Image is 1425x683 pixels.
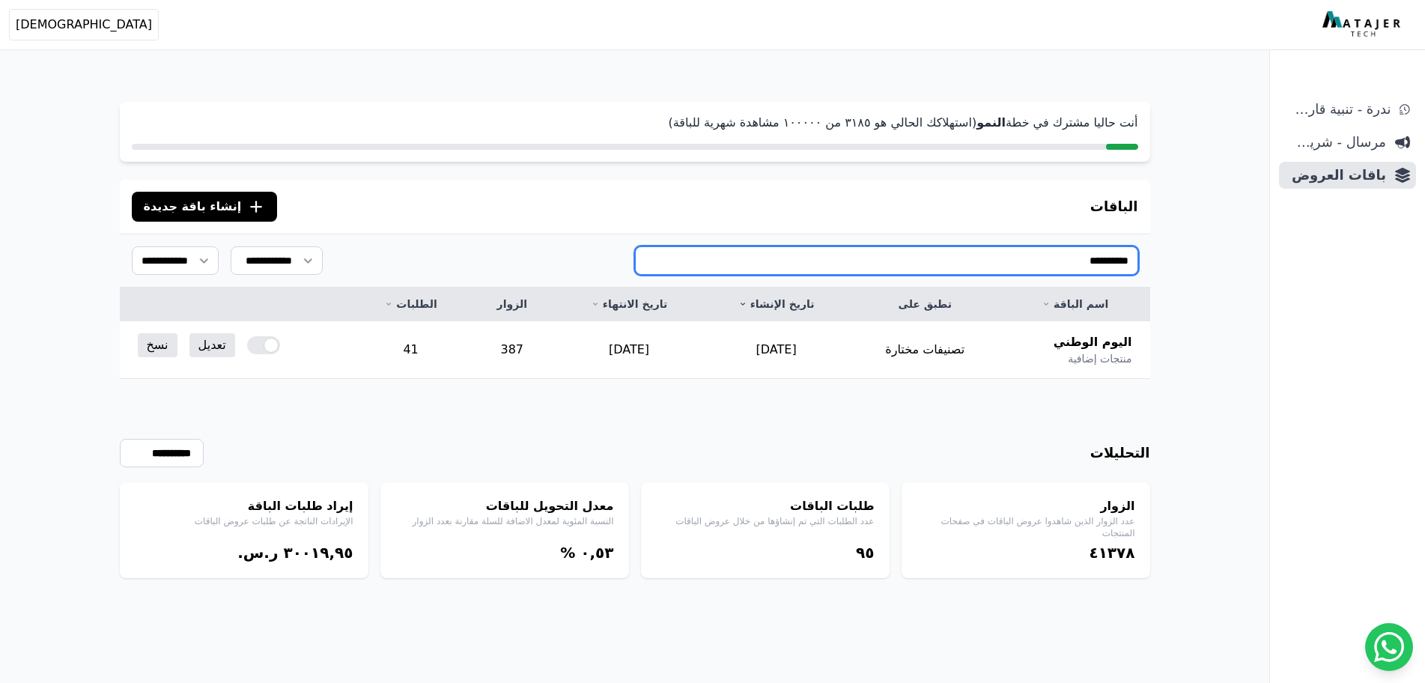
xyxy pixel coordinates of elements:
a: الطلبات [371,297,451,312]
h4: معدل التحويل للباقات [395,497,614,515]
span: إنشاء باقة جديدة [144,198,242,216]
td: تصنيفات مختارة [850,321,1000,379]
h4: طلبات الباقات [656,497,875,515]
td: [DATE] [556,321,703,379]
strong: النمو [976,115,1006,130]
button: [DEMOGRAPHIC_DATA] [9,9,159,40]
div: ٩٥ [656,542,875,563]
p: عدد الطلبات التي تم إنشاؤها من خلال عروض الباقات [656,515,875,527]
h3: الباقات [1090,196,1138,217]
td: [DATE] [703,321,850,379]
a: تعديل [189,333,235,357]
td: 41 [353,321,469,379]
span: % [560,544,575,562]
span: مرسال - شريط دعاية [1285,132,1386,153]
h4: الزوار [917,497,1135,515]
p: عدد الزوار الذين شاهدوا عروض الباقات في صفحات المنتجات [917,515,1135,539]
span: ندرة - تنبية قارب علي النفاذ [1285,99,1391,120]
bdi: ۰,٥۳ [580,544,613,562]
span: منتجات إضافية [1068,351,1131,366]
a: تاريخ الانتهاء [574,297,685,312]
img: MatajerTech Logo [1322,11,1404,38]
p: النسبة المئوية لمعدل الاضافة للسلة مقارنة بعدد الزوار [395,515,614,527]
a: تاريخ الإنشاء [721,297,832,312]
span: [DEMOGRAPHIC_DATA] [16,16,152,34]
h3: التحليلات [1090,443,1150,464]
a: نسخ [138,333,177,357]
span: اليوم الوطني [1054,333,1132,351]
h4: إيراد طلبات الباقة [135,497,353,515]
th: الزوار [469,288,556,321]
td: 387 [469,321,556,379]
th: تطبق على [850,288,1000,321]
div: ٤١۳٧٨ [917,542,1135,563]
span: باقات العروض [1285,165,1386,186]
bdi: ۳۰۰١٩,٩٥ [283,544,353,562]
p: أنت حاليا مشترك في خطة (استهلاكك الحالي هو ۳١٨٥ من ١۰۰۰۰۰ مشاهدة شهرية للباقة) [132,114,1138,132]
span: ر.س. [237,544,278,562]
button: إنشاء باقة جديدة [132,192,278,222]
a: اسم الباقة [1018,297,1132,312]
p: الإيرادات الناتجة عن طلبات عروض الباقات [135,515,353,527]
